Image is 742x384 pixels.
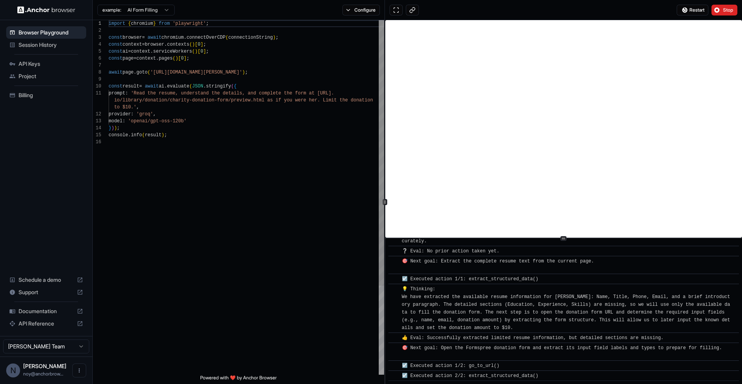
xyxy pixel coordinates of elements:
span: Session History [19,41,83,49]
span: = [139,84,142,89]
div: 1 [93,20,101,27]
div: 12 [93,111,101,118]
span: 'groq' [136,111,153,117]
span: from [159,21,170,26]
span: evaluate [167,84,189,89]
div: 10 [93,83,101,90]
span: ( [148,70,150,75]
span: 🎯 Next goal: Open the Formspree donation form and extract its input field labels and types to pre... [402,345,722,358]
span: result [123,84,139,89]
span: const [109,49,123,54]
span: pages [159,56,173,61]
span: ​ [392,247,396,255]
span: . [150,49,153,54]
span: : [125,91,128,96]
span: . [134,70,136,75]
span: API Reference [19,320,74,327]
div: Support [6,286,86,298]
span: ] [184,56,186,61]
div: 7 [93,62,101,69]
span: await [145,84,159,89]
span: connectionString [228,35,273,40]
span: Billing [19,91,83,99]
span: provider [109,111,131,117]
div: Session History [6,39,86,51]
span: context [123,42,142,47]
span: contexts [167,42,189,47]
div: 15 [93,132,101,139]
span: ​ [392,285,396,293]
span: ; [117,125,120,131]
span: ) [273,35,276,40]
span: ( [192,49,195,54]
span: ] [203,49,206,54]
span: ) [192,42,195,47]
span: 'Read the resume, understand the details, and comp [131,91,270,96]
span: Powered with ❤️ by Anchor Browser [200,375,277,384]
span: ) [111,125,114,131]
div: Browser Playground [6,26,86,39]
span: ) [175,56,178,61]
span: = [142,35,145,40]
div: 4 [93,41,101,48]
div: Billing [6,89,86,101]
span: . [156,56,158,61]
span: await [109,70,123,75]
span: ) [114,125,117,131]
span: . [128,132,131,138]
img: Anchor Logo [17,6,75,14]
span: [ [197,49,200,54]
span: chromium [131,21,153,26]
span: ai [123,49,128,54]
span: browser [145,42,164,47]
div: Documentation [6,305,86,317]
span: 'openai/gpt-oss-120b' [128,118,186,124]
div: 13 [93,118,101,125]
div: API Reference [6,317,86,330]
span: 0 [201,49,203,54]
span: to $10.' [114,105,136,110]
span: ​ [392,372,396,380]
span: goto [136,70,148,75]
div: 2 [93,27,101,34]
span: JSON [192,84,203,89]
span: ; [164,132,167,138]
span: model [109,118,123,124]
span: [ [178,56,181,61]
span: browser [123,35,142,40]
span: html as if you were her. Limit the donation [253,98,373,103]
span: serviceWorkers [153,49,192,54]
span: Documentation [19,307,74,315]
span: Browser Playground [19,29,83,36]
button: Configure [342,5,380,15]
span: page [123,70,134,75]
div: 3 [93,34,101,41]
span: 💡 Thinking: We have extracted the available resume information for [PERSON_NAME]: Name, Title, Ph... [402,286,730,331]
span: ​ [392,334,396,342]
span: , [136,105,139,110]
span: ( [189,42,192,47]
span: '[URL][DOMAIN_NAME][PERSON_NAME]' [150,70,242,75]
span: Restart [689,7,705,13]
span: ( [189,84,192,89]
div: 14 [93,125,101,132]
span: . [164,84,167,89]
span: 0 [197,42,200,47]
button: Restart [677,5,708,15]
span: Schedule a demo [19,276,74,284]
span: } [109,125,111,131]
span: context [131,49,150,54]
span: , [153,111,156,117]
span: ​ [392,344,396,352]
span: lete the form at [URL]. [270,91,334,96]
button: Stop [711,5,737,15]
span: connectOverCDP [187,35,226,40]
button: Open in full screen [390,5,403,15]
span: context [136,56,156,61]
span: { [128,21,131,26]
div: 16 [93,139,101,146]
span: ( [173,56,175,61]
span: const [109,42,123,47]
span: . [203,84,206,89]
span: Stop [723,7,734,13]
